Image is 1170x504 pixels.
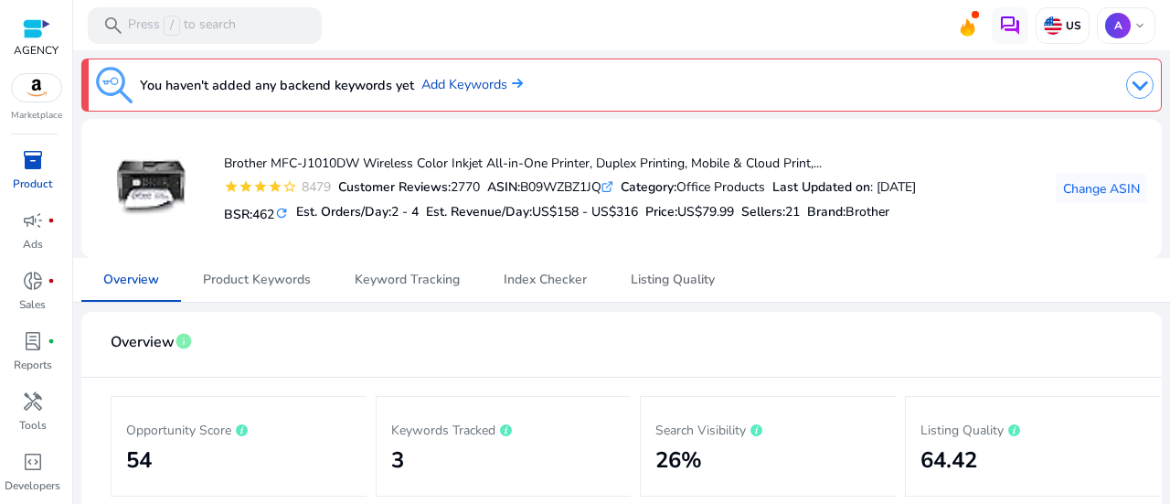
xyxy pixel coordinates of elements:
[12,74,61,102] img: amazon.svg
[19,296,46,313] p: Sales
[224,179,239,194] mat-icon: star
[338,177,480,197] div: 2770
[96,67,133,103] img: keyword-tracking.svg
[140,74,414,96] h3: You haven't added any backend keywords yet
[13,176,52,192] p: Product
[426,205,638,220] h5: Est. Revenue/Day:
[621,178,676,196] b: Category:
[22,270,44,292] span: donut_small
[111,327,175,359] span: Overview
[1126,71,1154,99] img: dropdown-arrow.svg
[126,418,352,440] p: Opportunity Score
[164,16,180,36] span: /
[772,178,870,196] b: Last Updated on
[22,209,44,231] span: campaign
[391,418,617,440] p: Keywords Tracked
[391,203,419,220] span: 2 - 4
[741,205,800,220] h5: Sellers:
[48,277,55,284] span: fiber_manual_record
[274,205,289,222] mat-icon: refresh
[252,206,274,223] span: 462
[677,203,734,220] span: US$79.99
[504,273,587,286] span: Index Checker
[487,178,520,196] b: ASIN:
[1105,13,1131,38] p: A
[11,109,62,123] p: Marketplace
[203,273,311,286] span: Product Keywords
[645,205,734,220] h5: Price:
[621,177,765,197] div: Office Products
[103,273,159,286] span: Overview
[655,447,881,474] h2: 26%
[338,178,451,196] b: Customer Reviews:
[175,332,193,350] span: info
[355,273,460,286] span: Keyword Tracking
[117,155,186,223] img: 41pkALDXlcL._AC_US40_.jpg
[22,451,44,473] span: code_blocks
[391,447,617,474] h2: 3
[268,179,282,194] mat-icon: star
[22,330,44,352] span: lab_profile
[1056,174,1147,203] button: Change ASIN
[23,236,43,252] p: Ads
[128,16,236,36] p: Press to search
[920,447,1146,474] h2: 64.42
[102,15,124,37] span: search
[22,149,44,171] span: inventory_2
[807,203,843,220] span: Brand
[224,156,916,172] h4: Brother MFC-J1010DW Wireless Color Inkjet All-in-One Printer, Duplex Printing, Mobile & Cloud Pri...
[507,78,523,89] img: arrow-right.svg
[532,203,638,220] span: US$158 - US$316
[224,203,289,223] h5: BSR:
[239,179,253,194] mat-icon: star
[1133,18,1147,33] span: keyboard_arrow_down
[1063,179,1140,198] span: Change ASIN
[655,418,881,440] p: Search Visibility
[126,447,352,474] h2: 54
[421,75,523,95] a: Add Keywords
[920,418,1146,440] p: Listing Quality
[296,205,419,220] h5: Est. Orders/Day:
[22,391,44,413] span: handyman
[48,338,55,345] span: fiber_manual_record
[14,357,52,373] p: Reports
[487,177,613,197] div: B09WZBZ1JQ
[1062,18,1081,33] p: US
[785,203,800,220] span: 21
[1044,16,1062,35] img: us.svg
[5,477,60,494] p: Developers
[14,42,58,59] p: AGENCY
[282,179,297,194] mat-icon: star_border
[772,177,916,197] div: : [DATE]
[846,203,889,220] span: Brother
[48,217,55,224] span: fiber_manual_record
[297,177,331,197] div: 8479
[19,417,47,434] p: Tools
[807,205,889,220] h5: :
[631,273,715,286] span: Listing Quality
[253,179,268,194] mat-icon: star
